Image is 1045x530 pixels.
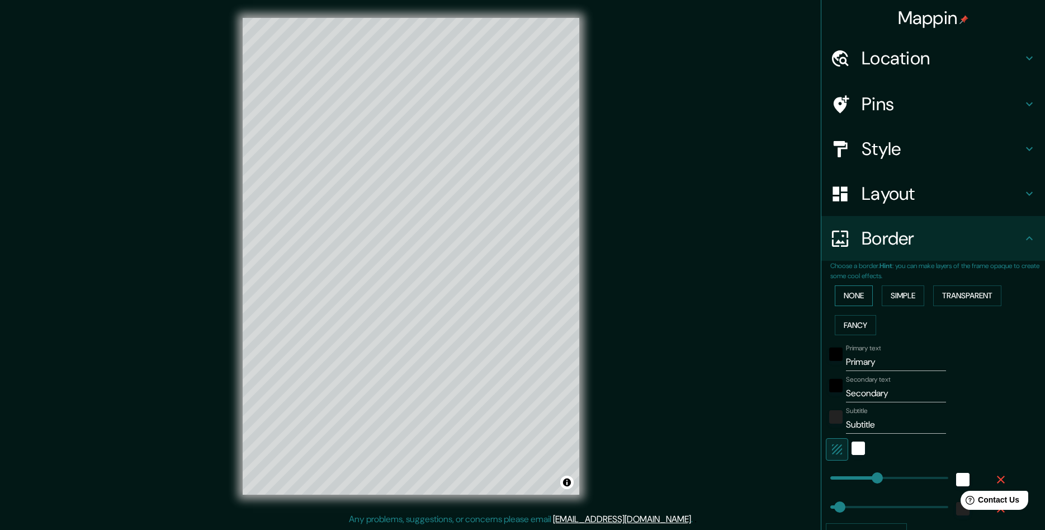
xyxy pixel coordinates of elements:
[694,513,697,526] div: .
[862,47,1023,69] h4: Location
[821,126,1045,171] div: Style
[349,513,693,526] p: Any problems, suggestions, or concerns please email .
[835,285,873,306] button: None
[846,344,881,353] label: Primary text
[835,315,876,336] button: Fancy
[959,15,968,24] img: pin-icon.png
[956,473,970,486] button: white
[821,82,1045,126] div: Pins
[830,261,1045,281] p: Choose a border. : you can make layers of the frame opaque to create some cool effects.
[821,36,1045,81] div: Location
[829,379,843,392] button: black
[560,476,574,489] button: Toggle attribution
[829,348,843,361] button: black
[933,285,1001,306] button: Transparent
[882,285,924,306] button: Simple
[862,93,1023,115] h4: Pins
[879,261,892,270] b: Hint
[862,138,1023,160] h4: Style
[693,513,694,526] div: .
[846,375,891,384] label: Secondary text
[862,227,1023,250] h4: Border
[862,182,1023,205] h4: Layout
[821,171,1045,216] div: Layout
[945,486,1033,518] iframe: Help widget launcher
[553,513,691,525] a: [EMAIL_ADDRESS][DOMAIN_NAME]
[898,7,969,29] h4: Mappin
[821,216,1045,261] div: Border
[829,410,843,424] button: color-222222
[852,442,865,455] button: white
[846,406,868,416] label: Subtitle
